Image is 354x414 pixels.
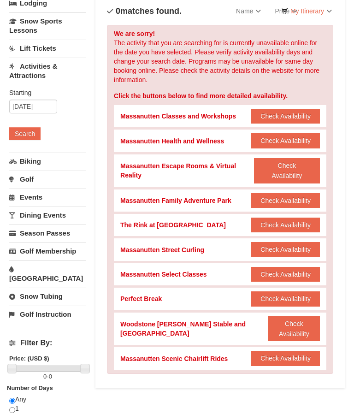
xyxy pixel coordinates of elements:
[9,88,79,97] label: Starting
[9,189,86,206] a: Events
[120,319,268,338] div: Woodstone [PERSON_NAME] Stable and [GEOGRAPHIC_DATA]
[9,225,86,242] a: Season Passes
[251,133,320,148] button: Check Availability
[114,30,155,37] strong: We are sorry!
[9,153,86,170] a: Biking
[120,270,207,279] div: Massanutten Select Classes
[116,6,120,16] span: 0
[9,207,86,224] a: Dining Events
[120,136,224,146] div: Massanutten Health and Wellness
[9,40,86,57] a: Lift Tickets
[251,109,320,124] button: Check Availability
[43,373,47,380] span: 0
[251,267,320,282] button: Check Availability
[49,373,52,380] span: 0
[268,316,320,342] button: Check Availability
[9,339,86,347] h4: Filter By:
[251,218,320,232] button: Check Availability
[120,220,226,230] div: The Rink at [GEOGRAPHIC_DATA]
[229,2,268,20] a: Name
[120,161,254,180] div: Massanutten Escape Rooms & Virtual Reality
[120,354,228,363] div: Massanutten Scenic Chairlift Rides
[254,158,320,183] button: Check Availability
[251,291,320,306] button: Check Availability
[9,355,49,362] strong: Price: (USD $)
[268,2,304,20] a: Price
[7,384,53,391] strong: Number of Days
[120,294,162,303] div: Perfect Break
[120,245,204,254] div: Massanutten Street Curling
[9,127,41,140] button: Search
[9,288,86,305] a: Snow Tubing
[9,372,86,381] label: -
[9,12,86,39] a: Snow Sports Lessons
[9,306,86,323] a: Golf Instruction
[251,351,320,366] button: Check Availability
[107,25,333,374] div: The activity that you are searching for is currently unavailable online for the date you have sel...
[120,196,231,205] div: Massanutten Family Adventure Park
[114,91,326,101] div: Click the buttons below to find more detailed availability.
[9,58,86,84] a: Activities & Attractions
[251,242,320,257] button: Check Availability
[120,112,236,121] div: Massanutten Classes and Workshops
[9,171,86,188] a: Golf
[251,193,320,208] button: Check Availability
[276,4,338,18] a: My Itinerary
[9,242,86,260] a: Golf Membership
[9,260,86,287] a: [GEOGRAPHIC_DATA]
[107,6,182,16] h4: matches found.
